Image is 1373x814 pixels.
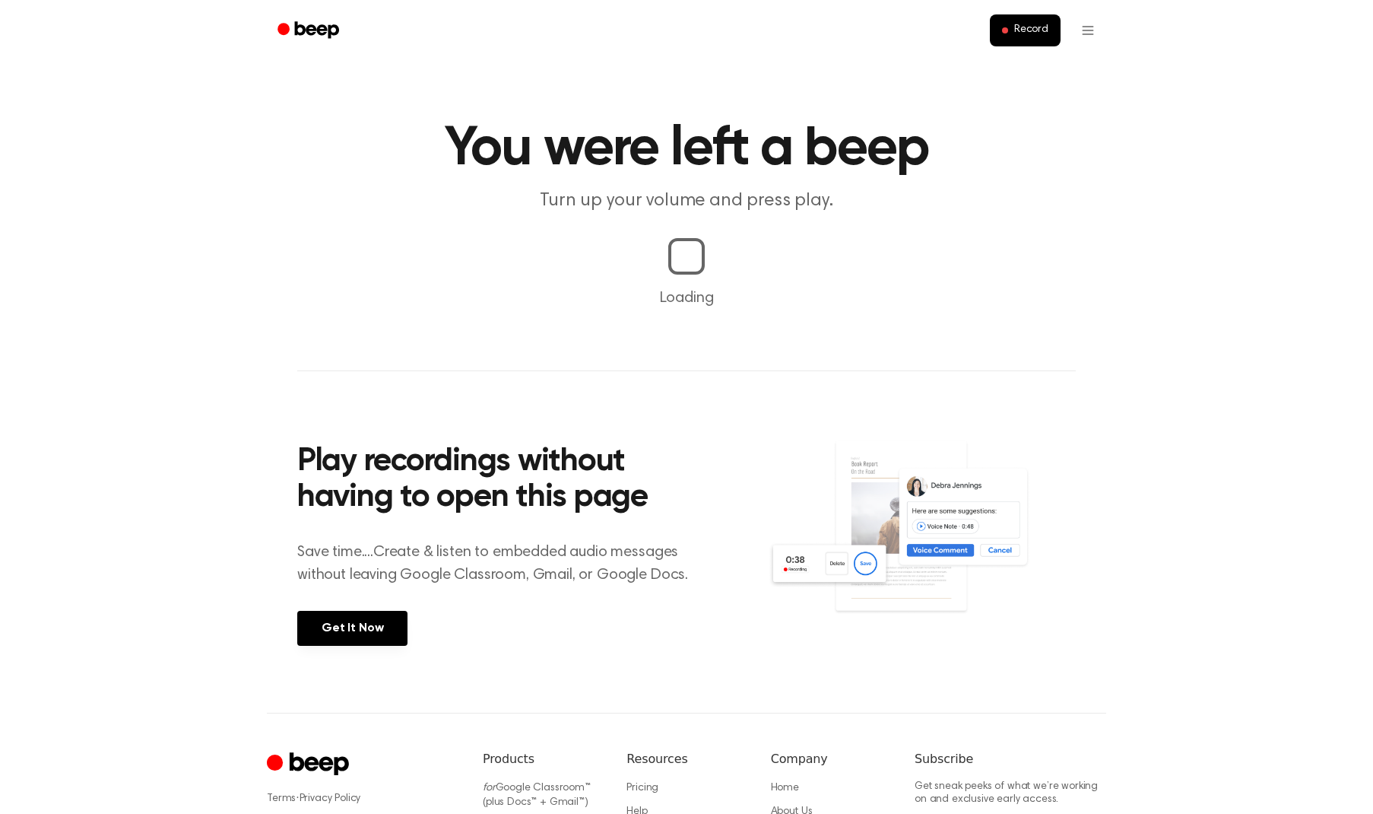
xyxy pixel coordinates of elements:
[18,287,1355,310] p: Loading
[915,781,1106,807] p: Get sneak peeks of what we’re working on and exclusive early access.
[267,791,458,806] div: ·
[1014,24,1048,37] span: Record
[915,750,1106,768] h6: Subscribe
[768,440,1076,644] img: Voice Comments on Docs and Recording Widget
[626,750,746,768] h6: Resources
[297,444,707,517] h2: Play recordings without having to open this page
[771,783,799,793] a: Home
[267,16,353,46] a: Beep
[483,750,602,768] h6: Products
[483,783,591,809] a: forGoogle Classroom™ (plus Docs™ + Gmail™)
[395,189,978,214] p: Turn up your volume and press play.
[297,541,707,587] p: Save time....Create & listen to embedded audio messages without leaving Google Classroom, Gmail, ...
[297,611,407,646] a: Get It Now
[297,122,1076,176] h1: You were left a beep
[267,750,353,780] a: Cruip
[771,750,890,768] h6: Company
[990,14,1061,46] button: Record
[483,783,496,793] i: for
[267,793,296,804] a: Terms
[1070,12,1106,49] button: Open menu
[626,783,658,793] a: Pricing
[300,793,361,804] a: Privacy Policy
